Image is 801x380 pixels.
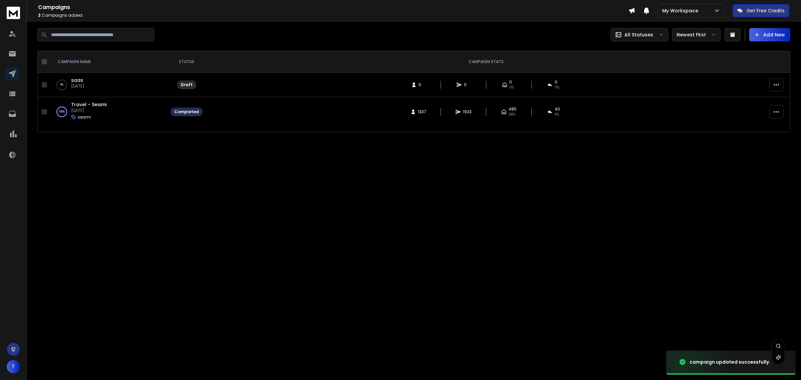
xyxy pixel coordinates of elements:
[509,107,517,112] span: 485
[78,115,91,120] p: seami
[174,109,199,115] div: Completed
[207,51,765,73] th: CAMPAIGN STATS
[38,3,628,11] h1: Campaigns
[463,109,472,115] span: 1923
[7,360,20,373] button: T
[71,101,106,108] a: Travel - Seami
[7,7,20,19] img: logo
[662,7,701,14] p: My Workspace
[167,51,207,73] th: STATUS
[71,83,84,89] p: [DATE]
[71,77,83,83] a: saas
[509,112,515,117] span: 38 %
[50,51,167,73] th: CAMPAIGN NAME
[624,31,653,38] p: All Statuses
[749,28,790,41] button: Add New
[555,112,559,117] span: 3 %
[690,359,770,365] div: campaign updated successfully.
[555,85,559,90] span: 0%
[60,81,63,88] p: 0 %
[672,28,721,41] button: Newest First
[59,109,65,115] p: 100 %
[555,107,560,112] span: 40
[555,79,557,85] span: 0
[38,12,41,18] span: 2
[419,82,425,87] span: 0
[418,109,426,115] span: 1337
[50,73,167,97] td: 0%saas[DATE]
[38,13,628,18] p: Campaigns added
[464,82,471,87] span: 0
[71,108,106,113] p: [DATE]
[747,7,785,14] p: Get Free Credits
[181,82,193,87] div: Draft
[509,85,514,90] span: 0%
[509,79,512,85] span: 0
[733,4,789,17] button: Get Free Credits
[50,97,167,127] td: 100%Travel - Seami[DATE]seami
